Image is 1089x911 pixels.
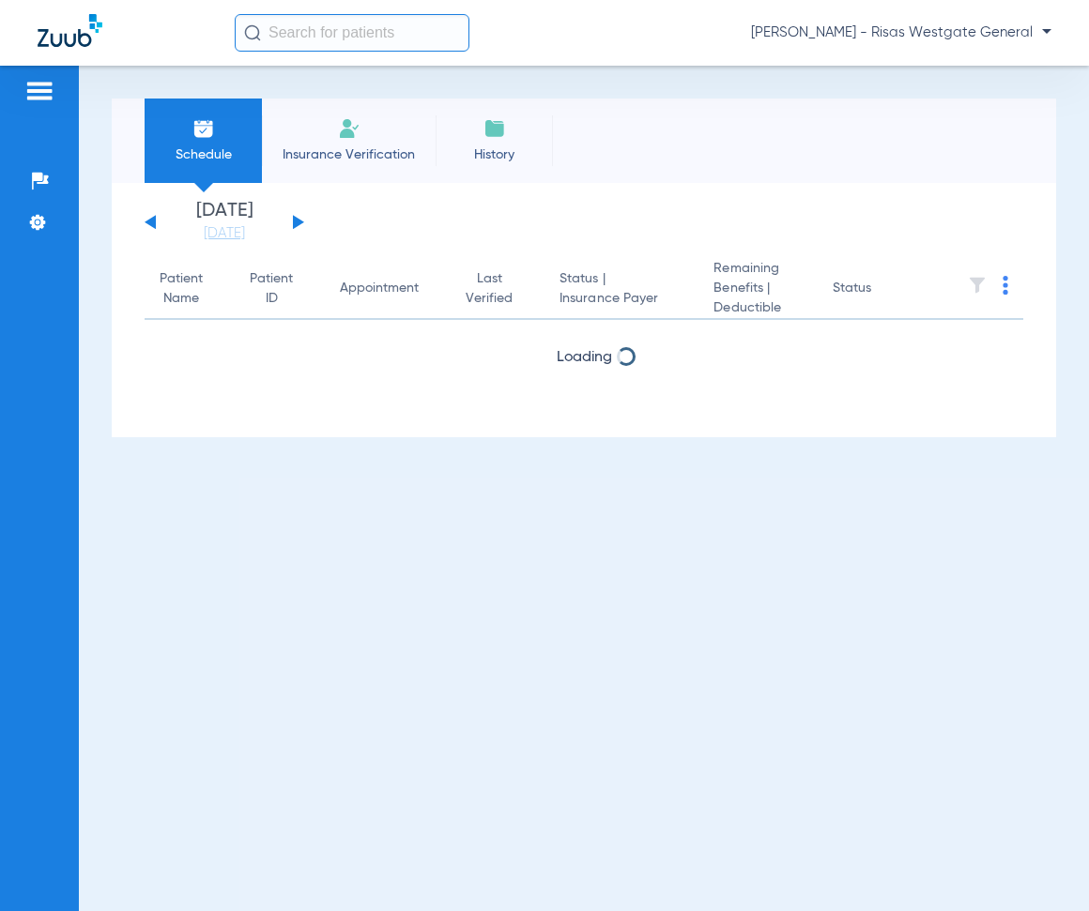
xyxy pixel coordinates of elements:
div: Last Verified [466,269,529,309]
div: Patient Name [160,269,203,309]
span: Deductible [713,298,803,318]
div: Last Verified [466,269,513,309]
span: Schedule [159,145,248,164]
div: Appointment [340,279,419,298]
img: History [483,117,506,140]
a: [DATE] [168,224,281,243]
span: [PERSON_NAME] - Risas Westgate General [751,23,1051,42]
img: filter.svg [968,276,987,295]
span: History [450,145,539,164]
span: Insurance Verification [276,145,422,164]
th: Status [818,259,944,320]
input: Search for patients [235,14,469,52]
div: Patient ID [250,269,310,309]
img: hamburger-icon [24,80,54,102]
img: Zuub Logo [38,14,102,47]
img: group-dot-blue.svg [1003,276,1008,295]
div: Patient Name [160,269,220,309]
th: Status | [544,259,698,320]
span: Insurance Payer [560,289,683,309]
img: Search Icon [244,24,261,41]
th: Remaining Benefits | [698,259,818,320]
li: [DATE] [168,202,281,243]
img: Schedule [192,117,215,140]
span: Loading [557,350,612,365]
div: Patient ID [250,269,293,309]
img: Manual Insurance Verification [338,117,360,140]
div: Appointment [340,279,436,298]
